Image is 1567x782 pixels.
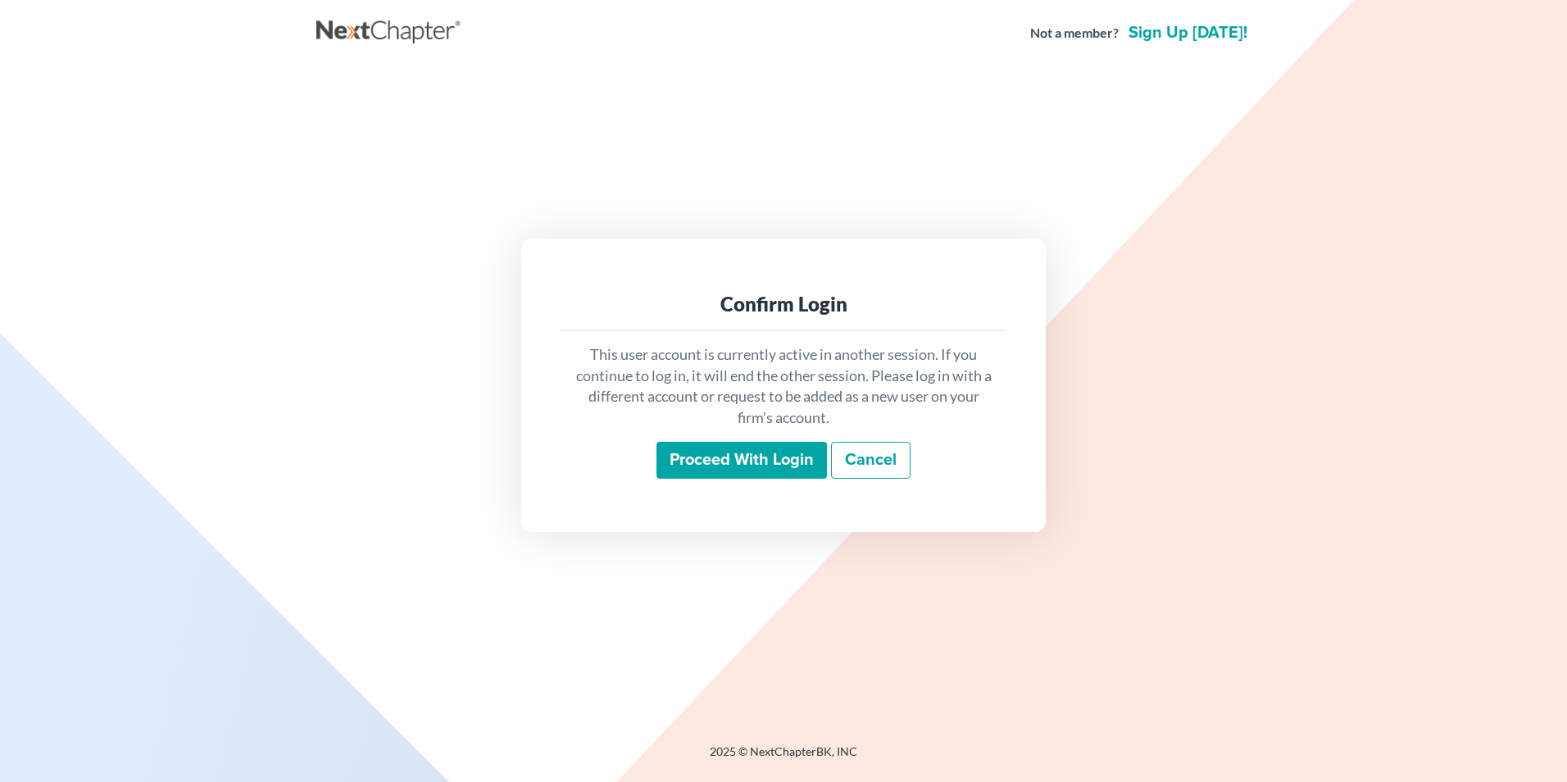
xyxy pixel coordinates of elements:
div: 2025 © NextChapterBK, INC [316,743,1251,773]
a: Cancel [831,442,911,480]
input: Proceed with login [656,442,827,480]
a: Sign up [DATE]! [1125,25,1251,41]
strong: Not a member? [1030,24,1119,43]
p: This user account is currently active in another session. If you continue to log in, it will end ... [574,344,993,429]
div: Confirm Login [574,291,993,317]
